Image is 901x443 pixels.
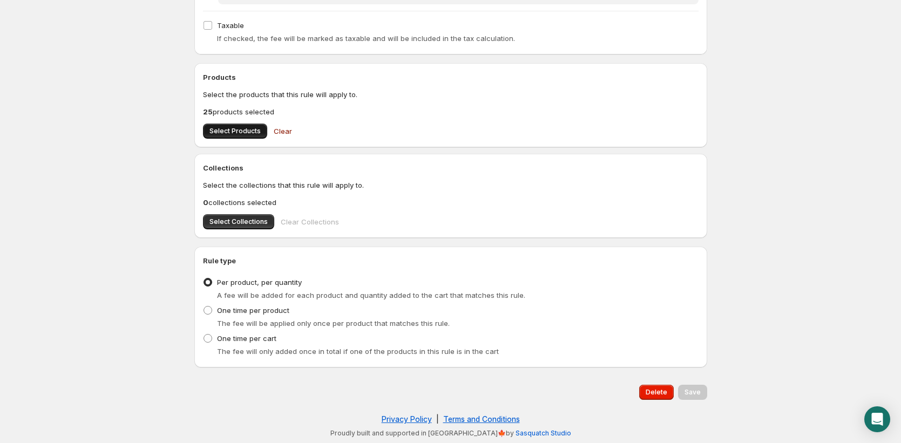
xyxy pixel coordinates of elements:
[203,107,213,116] b: 25
[217,334,276,343] span: One time per cart
[203,197,699,208] p: collections selected
[443,414,520,424] a: Terms and Conditions
[267,120,299,142] button: Clear
[209,217,268,226] span: Select Collections
[200,429,702,438] p: Proudly built and supported in [GEOGRAPHIC_DATA]🍁by
[217,291,525,299] span: A fee will be added for each product and quantity added to the cart that matches this rule.
[864,406,890,432] div: Open Intercom Messenger
[203,198,208,207] b: 0
[436,414,439,424] span: |
[203,162,699,173] h2: Collections
[203,180,699,190] p: Select the collections that this rule will apply to.
[274,126,292,137] span: Clear
[203,106,699,117] p: products selected
[217,306,289,315] span: One time per product
[203,255,699,266] h2: Rule type
[217,34,515,43] span: If checked, the fee will be marked as taxable and will be included in the tax calculation.
[646,388,667,397] span: Delete
[203,89,699,100] p: Select the products that this rule will apply to.
[217,21,244,30] span: Taxable
[382,414,432,424] a: Privacy Policy
[516,429,571,437] a: Sasquatch Studio
[203,214,274,229] button: Select Collections
[209,127,261,135] span: Select Products
[639,385,674,400] button: Delete
[203,72,699,83] h2: Products
[217,347,499,356] span: The fee will only added once in total if one of the products in this rule is in the cart
[203,124,267,139] button: Select Products
[217,319,450,328] span: The fee will be applied only once per product that matches this rule.
[217,278,302,287] span: Per product, per quantity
